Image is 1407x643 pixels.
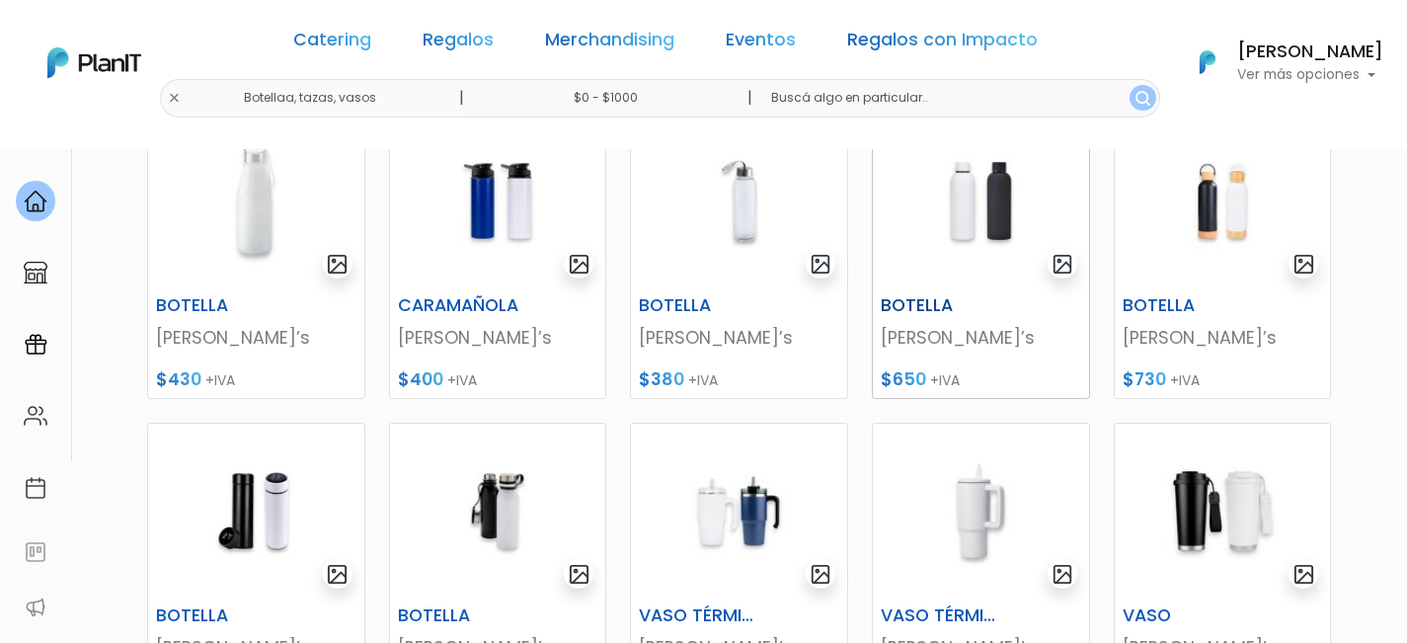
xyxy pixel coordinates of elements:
[881,325,1081,351] p: [PERSON_NAME]’s
[147,113,365,399] a: gallery-light BOTELLA [PERSON_NAME]’s $430 +IVA
[326,253,349,276] img: gallery-light
[810,253,832,276] img: gallery-light
[1186,40,1229,84] img: PlanIt Logo
[293,32,371,55] a: Catering
[390,424,606,598] img: thumb_2000___2000-Photoroom__43_.jpg
[1052,563,1074,586] img: gallery-light
[168,92,181,105] img: close-6986928ebcb1d6c9903e3b54e860dbc4d054630f23adef3a32610726dff6a82b.svg
[24,540,47,564] img: feedback-78b5a0c8f98aac82b08bfc38622c3050aee476f2c9584af64705fc4e61158814.svg
[1111,295,1260,316] h6: BOTELLA
[872,113,1090,399] a: gallery-light BOTELLA [PERSON_NAME]’s $650 +IVA
[639,325,839,351] p: [PERSON_NAME]’s
[156,325,356,351] p: [PERSON_NAME]’s
[1292,253,1315,276] img: gallery-light
[156,367,201,391] span: $430
[881,367,926,391] span: $650
[1135,91,1150,106] img: search_button-432b6d5273f82d61273b3651a40e1bd1b912527efae98b1b7a1b2c0702e16a8d.svg
[1111,605,1260,626] h6: VASO
[1114,113,1332,399] a: gallery-light BOTELLA [PERSON_NAME]’s $730 +IVA
[1123,367,1166,391] span: $730
[389,113,607,399] a: gallery-light CARAMAÑOLA [PERSON_NAME]’s $400 +IVA
[568,563,590,586] img: gallery-light
[390,114,606,287] img: thumb_2000___2000-Photoroom__38_.jpg
[545,32,674,55] a: Merchandising
[688,370,718,390] span: +IVA
[398,325,598,351] p: [PERSON_NAME]’s
[24,261,47,284] img: marketplace-4ceaa7011d94191e9ded77b95e3339b90024bf715f7c57f8cf31f2d8c509eaba.svg
[810,563,832,586] img: gallery-light
[726,32,796,55] a: Eventos
[869,605,1018,626] h6: VASO TÉRMICO
[24,404,47,428] img: people-662611757002400ad9ed0e3c099ab2801c6687ba6c219adb57efc949bc21e19d.svg
[205,370,235,390] span: +IVA
[102,19,284,57] div: ¿Necesitás ayuda?
[1292,563,1315,586] img: gallery-light
[631,424,847,598] img: thumb_2000___2000-Photoroom__44_.jpg
[1170,370,1200,390] span: +IVA
[869,295,1018,316] h6: BOTELLA
[148,114,364,287] img: thumb_2000___2000-Photoroom__37_.jpg
[24,333,47,357] img: campaigns-02234683943229c281be62815700db0a1741e53638e28bf9629b52c665b00959.svg
[24,476,47,500] img: calendar-87d922413cdce8b2cf7b7f5f62616a5cf9e4887200fb71536465627b3292af00.svg
[847,32,1038,55] a: Regalos con Impacto
[1237,43,1383,61] h6: [PERSON_NAME]
[447,370,477,390] span: +IVA
[386,295,535,316] h6: CARAMAÑOLA
[144,605,293,626] h6: BOTELLA
[1052,253,1074,276] img: gallery-light
[144,295,293,316] h6: BOTELLA
[148,424,364,598] img: thumb_2000___2000-Photoroom__42_.jpg
[1237,68,1383,82] p: Ver más opciones
[24,596,47,619] img: partners-52edf745621dab592f3b2c58e3bca9d71375a7ef29c3b500c9f145b62cc070d4.svg
[398,367,443,391] span: $400
[568,253,590,276] img: gallery-light
[24,190,47,213] img: home-e721727adea9d79c4d83392d1f703f7f8bce08238fde08b1acbfd93340b81755.svg
[423,32,494,55] a: Regalos
[630,113,848,399] a: gallery-light BOTELLA [PERSON_NAME]’s $380 +IVA
[631,114,847,287] img: thumb_2000___2000-Photoroom__39_.jpg
[639,367,684,391] span: $380
[386,605,535,626] h6: BOTELLA
[1115,114,1331,287] img: thumb_2000___2000-Photoroom__41_.jpg
[1115,424,1331,598] img: thumb_2000___2000-Photoroom__46_.jpg
[930,370,960,390] span: +IVA
[873,424,1089,598] img: thumb_2000___2000-Photoroom__45_.jpg
[47,47,141,78] img: PlanIt Logo
[1174,37,1383,88] button: PlanIt Logo [PERSON_NAME] Ver más opciones
[873,114,1089,287] img: thumb_2000___2000-Photoroom__40_.jpg
[627,295,776,316] h6: BOTELLA
[627,605,776,626] h6: VASO TÉRMICO
[459,86,464,110] p: |
[747,86,752,110] p: |
[755,79,1159,118] input: Buscá algo en particular..
[1123,325,1323,351] p: [PERSON_NAME]’s
[326,563,349,586] img: gallery-light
